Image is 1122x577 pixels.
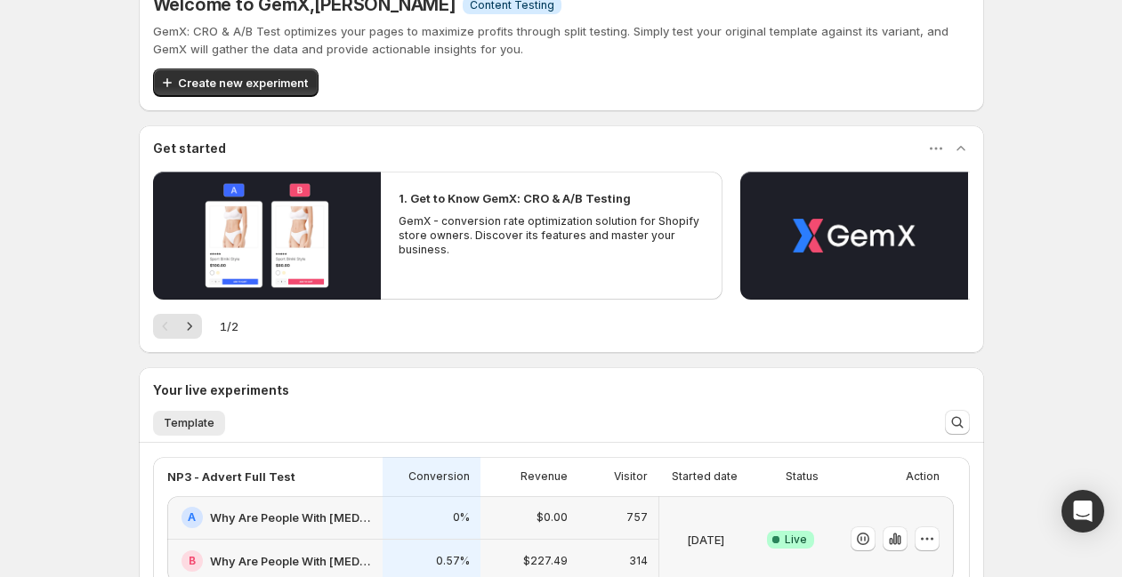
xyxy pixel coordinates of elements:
h2: Why Are People With [MEDICAL_DATA] Ditching Painkillers 2 (SA -> [GEOGRAPHIC_DATA]) [210,552,372,570]
p: Revenue [521,469,568,484]
p: Conversion [408,469,470,484]
p: Visitor [614,469,648,484]
p: 0% [453,510,470,525]
span: 1 / 2 [220,317,238,335]
h2: 1. Get to Know GemX: CRO & A/B Testing [399,189,631,207]
p: $0.00 [537,510,568,525]
div: Open Intercom Messenger [1061,490,1104,533]
p: GemX - conversion rate optimization solution for Shopify store owners. Discover its features and ... [399,214,705,257]
h2: A [188,510,196,525]
span: Live [785,533,807,547]
p: 0.57% [436,554,470,568]
span: Create new experiment [178,74,308,92]
h2: Why Are People With [MEDICAL_DATA] Ditching Painkillers (SA -> [GEOGRAPHIC_DATA]) [210,509,372,526]
button: Play video [740,172,968,300]
p: NP3 - Advert Full Test [167,468,295,485]
nav: Pagination [153,314,202,339]
span: Template [164,416,214,430]
p: Action [906,469,940,484]
p: 314 [629,554,648,568]
button: Next [177,314,202,339]
h3: Get started [153,140,226,157]
p: GemX: CRO & A/B Test optimizes your pages to maximize profits through split testing. Simply test ... [153,22,970,58]
p: Started date [672,469,738,484]
h2: B [189,554,196,568]
p: [DATE] [687,531,724,549]
p: 757 [626,510,648,525]
p: Status [786,469,819,484]
button: Create new experiment [153,68,319,97]
p: $227.49 [523,554,568,568]
button: Play video [153,172,381,300]
button: Search and filter results [945,410,970,435]
h3: Your live experiments [153,381,289,399]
